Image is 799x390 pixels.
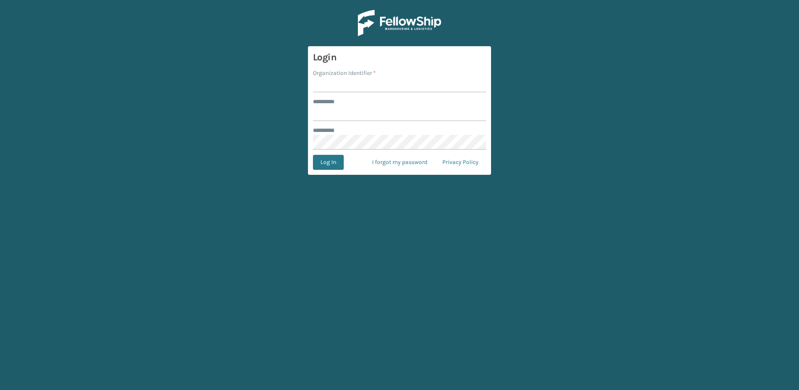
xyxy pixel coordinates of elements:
[358,10,441,36] img: Logo
[365,155,435,170] a: I forgot my password
[313,51,486,64] h3: Login
[313,69,376,77] label: Organization Identifier
[313,155,344,170] button: Log In
[435,155,486,170] a: Privacy Policy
